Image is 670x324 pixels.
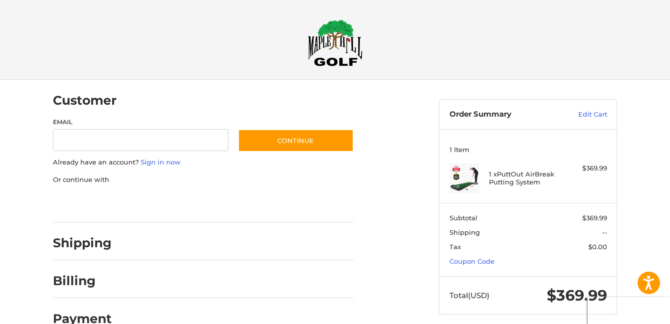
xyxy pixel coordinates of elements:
label: Email [53,118,228,127]
a: Edit Cart [557,110,607,120]
p: Or continue with [53,175,354,185]
h2: Customer [53,93,117,108]
h2: Billing [53,273,111,289]
h2: Shipping [53,235,112,251]
iframe: Google Customer Reviews [588,297,670,324]
span: -- [602,228,607,236]
iframe: PayPal-paylater [134,194,209,212]
button: Continue [238,129,354,152]
span: Tax [449,243,461,251]
a: Sign in now [141,158,181,166]
span: Subtotal [449,214,477,222]
iframe: Gorgias live chat messenger [10,281,119,314]
span: Total (USD) [449,291,489,300]
h3: 1 Item [449,146,607,154]
h4: 1 x PuttOut AirBreak Putting System [489,170,565,186]
span: $369.99 [547,286,607,305]
p: Already have an account? [53,158,354,167]
img: Maple Hill Golf [308,19,363,66]
div: $369.99 [568,163,607,173]
h3: Order Summary [449,110,557,120]
span: $0.00 [588,243,607,251]
span: Shipping [449,228,480,236]
iframe: PayPal-venmo [219,194,294,212]
iframe: PayPal-paypal [50,194,125,212]
a: Coupon Code [449,257,494,265]
span: $369.99 [582,214,607,222]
